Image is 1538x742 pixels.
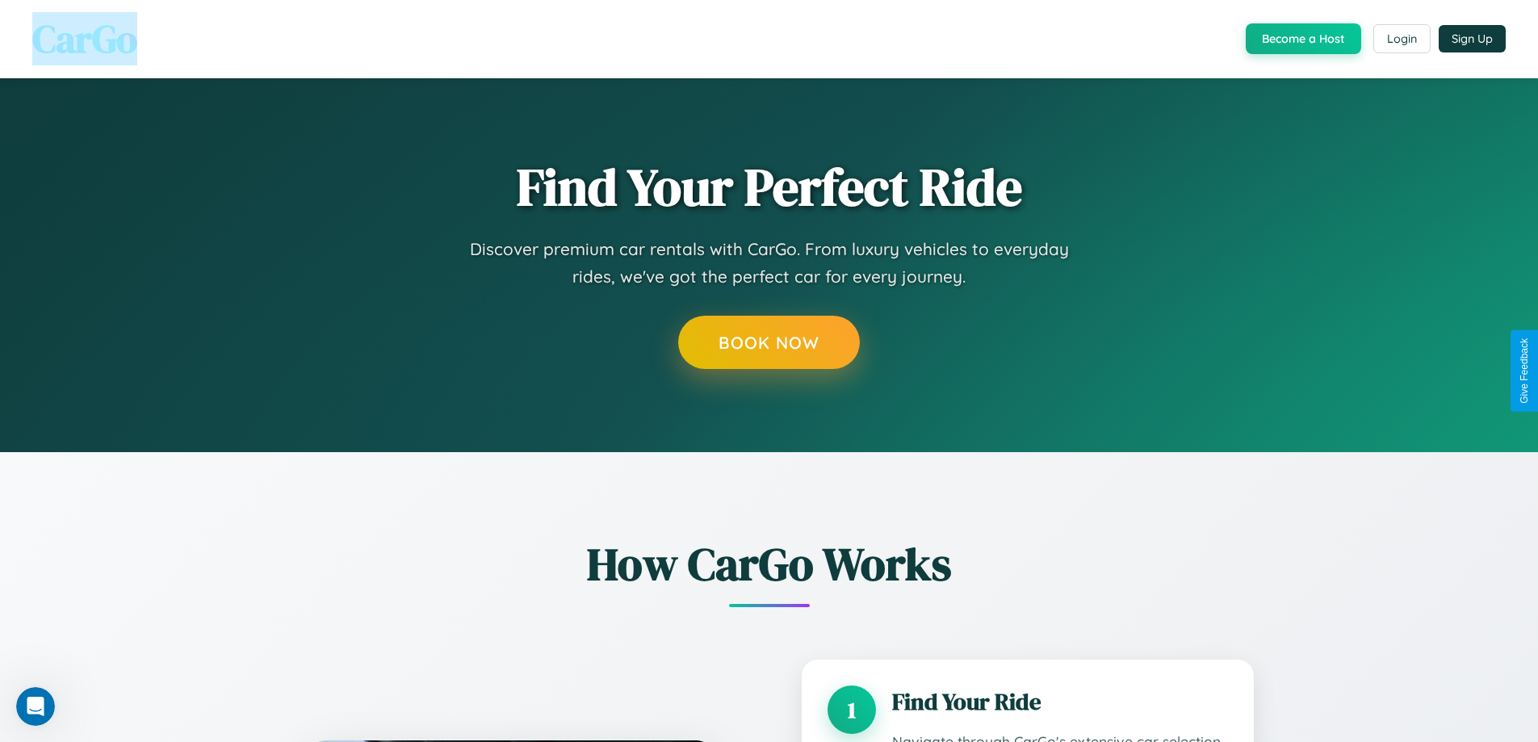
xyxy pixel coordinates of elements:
[892,685,1228,718] h3: Find Your Ride
[828,685,876,734] div: 1
[678,316,860,369] button: Book Now
[16,687,55,726] iframe: Intercom live chat
[1246,23,1361,54] button: Become a Host
[446,236,1092,290] p: Discover premium car rentals with CarGo. From luxury vehicles to everyday rides, we've got the pe...
[1519,338,1530,404] div: Give Feedback
[32,12,137,65] span: CarGo
[1373,24,1431,53] button: Login
[517,159,1022,216] h1: Find Your Perfect Ride
[1439,25,1506,52] button: Sign Up
[285,533,1254,595] h2: How CarGo Works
